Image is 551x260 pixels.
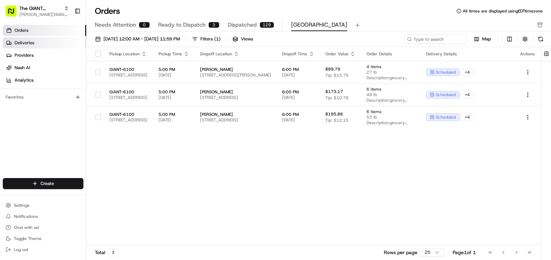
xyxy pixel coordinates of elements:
div: Pickup Location [109,51,147,57]
span: [DATE] [282,95,314,100]
div: Total [95,249,118,256]
span: 6 items [367,86,415,92]
span: 6:00 PM [282,112,314,117]
img: Nash [7,7,21,21]
span: All times are displayed using EDT timezone [463,8,543,14]
span: [STREET_ADDRESS] [109,117,147,123]
span: Notifications [14,214,38,219]
button: Toggle Theme [3,234,83,243]
span: Settings [14,203,29,208]
div: Pickup Time [159,51,189,57]
span: scheduled [436,69,456,75]
span: Analytics [15,77,34,83]
div: Filters [200,36,220,42]
span: 5:00 PM [159,89,189,95]
button: Settings [3,201,83,210]
span: Ready to Dispatch [158,21,206,29]
span: [PERSON_NAME] [200,112,271,117]
span: Nash AI [15,65,30,71]
span: [DATE] [159,95,189,100]
p: Welcome 👋 [7,28,126,39]
span: [PERSON_NAME] [200,67,271,72]
div: 💻 [58,101,64,106]
span: Log out [14,247,28,252]
div: Delivery Details [426,51,509,57]
div: Dropoff Location [200,51,271,57]
div: Dropoff Time [282,51,314,57]
a: 📗Knowledge Base [4,98,56,110]
button: The GIANT Company[PERSON_NAME][EMAIL_ADDRESS][PERSON_NAME][DOMAIN_NAME] [3,3,72,19]
span: [STREET_ADDRESS][PERSON_NAME] [200,72,271,78]
button: Refresh [536,34,545,44]
span: scheduled [436,114,456,120]
span: Knowledge Base [14,100,53,107]
div: 3 [208,22,219,28]
button: Filters(1) [189,34,224,44]
span: [DATE] 12:00 AM - [DATE] 11:59 PM [103,36,180,42]
span: GIANT-6100 [109,112,147,117]
span: Dispatched [228,21,257,29]
div: Start new chat [24,66,114,73]
span: Providers [15,52,34,58]
p: Rows per page [384,249,417,256]
a: Nash AI [3,62,86,73]
button: Chat with us! [3,223,83,232]
div: We're available if you need us! [24,73,88,78]
span: Tip: $10.78 [325,95,349,101]
span: ( 1 ) [214,36,220,42]
span: Description: grocery bags [367,75,415,81]
div: Favorites [3,92,83,103]
button: Notifications [3,212,83,221]
span: $173.17 [325,89,343,94]
span: [PERSON_NAME] [200,89,271,95]
button: [DATE] 12:00 AM - [DATE] 11:59 PM [92,34,183,44]
span: 6:00 PM [282,89,314,95]
span: $89.79 [325,66,340,72]
span: [DATE] [282,72,314,78]
span: API Documentation [65,100,111,107]
a: Powered byPylon [49,117,84,122]
a: 💻API Documentation [56,98,114,110]
span: Pylon [69,117,84,122]
span: Tip: $12.15 [325,118,349,123]
span: 53 lb [367,114,415,120]
div: 129 [260,22,274,28]
span: [GEOGRAPHIC_DATA] [291,21,347,29]
span: scheduled [436,92,456,98]
button: Map [469,35,496,43]
span: 5:00 PM [159,67,189,72]
button: [PERSON_NAME][EMAIL_ADDRESS][PERSON_NAME][DOMAIN_NAME] [19,12,69,17]
span: [STREET_ADDRESS] [200,117,271,123]
input: Type to search [404,34,467,44]
span: [STREET_ADDRESS] [109,95,147,100]
button: Views [229,34,256,44]
div: + 4 [461,113,474,121]
div: + 4 [461,91,474,99]
span: 5:00 PM [159,112,189,117]
span: [DATE] [159,117,189,123]
div: Page 1 of 1 [453,249,476,256]
span: Chat with us! [14,225,39,230]
img: 1736555255976-a54dd68f-1ca7-489b-9aae-adbdc363a1c4 [7,66,19,78]
a: Orders [3,25,86,36]
button: Log out [3,245,83,254]
a: Deliveries [3,37,86,48]
span: 6:00 PM [282,67,314,72]
span: Orders [15,27,28,34]
span: Description: grocery bags [367,98,415,103]
div: 📗 [7,101,12,106]
button: Create [3,178,83,189]
a: Providers [3,50,86,61]
button: The GIANT Company [19,5,61,12]
h1: Orders [95,6,120,17]
span: Map [482,36,491,42]
div: Order Details [367,51,415,57]
span: Tip: $15.75 [325,73,349,78]
span: $195.86 [325,111,343,117]
div: Actions [520,51,535,57]
a: Analytics [3,75,86,86]
span: [STREET_ADDRESS] [109,72,147,78]
span: 48 lb [367,92,415,98]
